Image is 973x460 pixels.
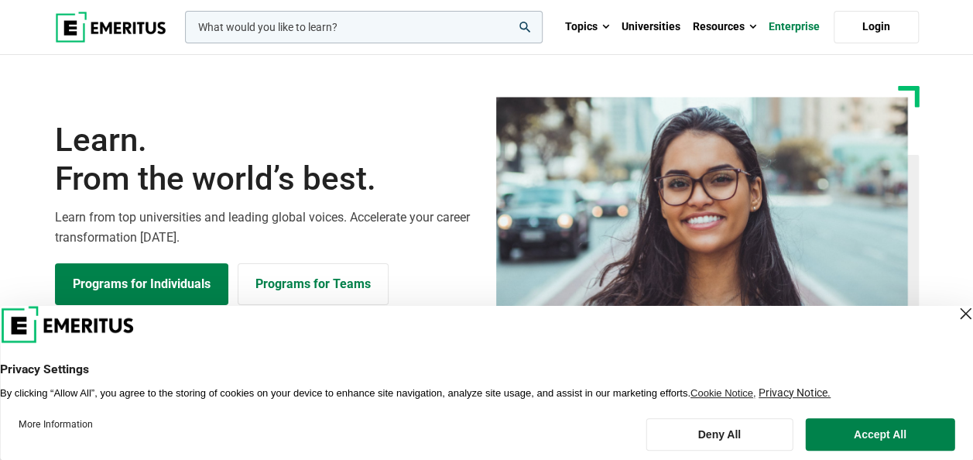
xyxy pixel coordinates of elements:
[834,11,919,43] a: Login
[55,208,478,247] p: Learn from top universities and leading global voices. Accelerate your career transformation [DATE].
[185,11,543,43] input: woocommerce-product-search-field-0
[55,160,478,198] span: From the world’s best.
[496,97,908,340] img: Learn from the world's best
[238,263,389,305] a: Explore for Business
[55,263,228,305] a: Explore Programs
[55,121,478,199] h1: Learn.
